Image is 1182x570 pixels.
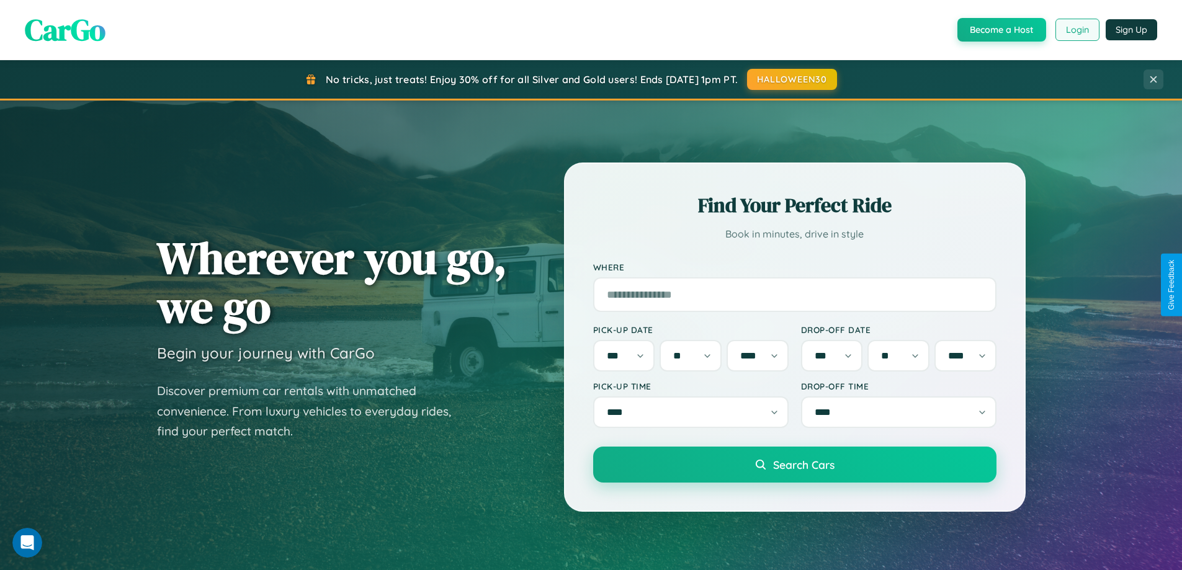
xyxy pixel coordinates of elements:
[593,324,789,335] label: Pick-up Date
[801,324,996,335] label: Drop-off Date
[157,381,467,442] p: Discover premium car rentals with unmatched convenience. From luxury vehicles to everyday rides, ...
[326,73,738,86] span: No tricks, just treats! Enjoy 30% off for all Silver and Gold users! Ends [DATE] 1pm PT.
[773,458,835,471] span: Search Cars
[1055,19,1099,41] button: Login
[1167,260,1176,310] div: Give Feedback
[25,9,105,50] span: CarGo
[12,528,42,558] iframe: Intercom live chat
[157,233,507,331] h1: Wherever you go, we go
[957,18,1046,42] button: Become a Host
[593,381,789,391] label: Pick-up Time
[801,381,996,391] label: Drop-off Time
[593,262,996,272] label: Where
[1106,19,1157,40] button: Sign Up
[593,192,996,219] h2: Find Your Perfect Ride
[593,225,996,243] p: Book in minutes, drive in style
[593,447,996,483] button: Search Cars
[157,344,375,362] h3: Begin your journey with CarGo
[747,69,837,90] button: HALLOWEEN30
